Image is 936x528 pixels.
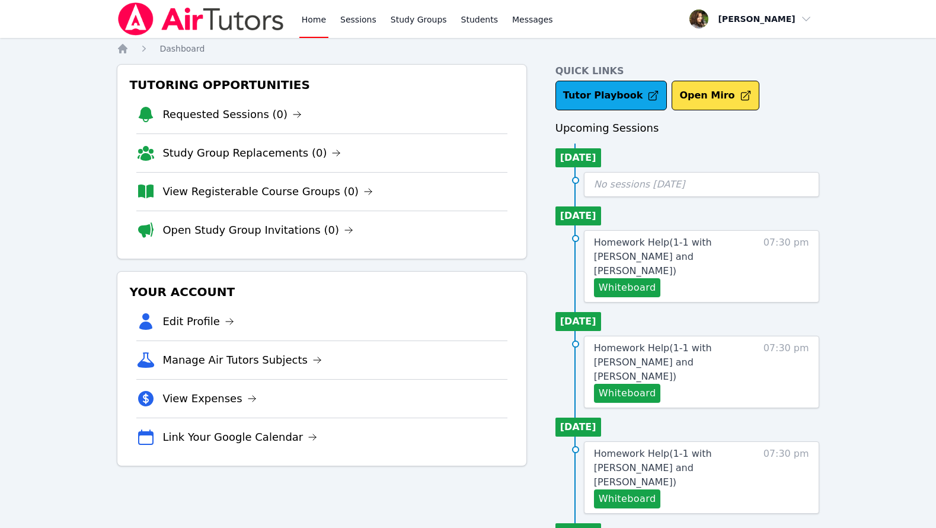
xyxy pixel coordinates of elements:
span: Dashboard [159,44,205,53]
span: Homework Help ( 1-1 with [PERSON_NAME] and [PERSON_NAME] ) [594,342,712,382]
span: No sessions [DATE] [594,179,685,190]
button: Whiteboard [594,489,661,508]
a: Open Study Group Invitations (0) [162,222,353,238]
span: 07:30 pm [764,236,809,297]
a: Study Group Replacements (0) [162,145,341,161]
img: Air Tutors [117,2,285,36]
button: Open Miro [672,81,759,110]
button: Whiteboard [594,278,661,297]
li: [DATE] [555,312,601,331]
li: [DATE] [555,206,601,225]
button: Whiteboard [594,384,661,403]
a: Tutor Playbook [555,81,667,110]
a: Edit Profile [162,313,234,330]
h3: Tutoring Opportunities [127,74,516,96]
span: Messages [512,14,553,26]
a: View Expenses [162,390,256,407]
span: Homework Help ( 1-1 with [PERSON_NAME] and [PERSON_NAME] ) [594,448,712,488]
a: Homework Help(1-1 with [PERSON_NAME] and [PERSON_NAME]) [594,236,755,278]
a: Link Your Google Calendar [162,429,317,446]
h3: Your Account [127,281,516,303]
a: Dashboard [159,43,205,55]
span: Homework Help ( 1-1 with [PERSON_NAME] and [PERSON_NAME] ) [594,237,712,276]
a: Homework Help(1-1 with [PERSON_NAME] and [PERSON_NAME]) [594,341,755,384]
h3: Upcoming Sessions [555,120,819,136]
a: View Registerable Course Groups (0) [162,183,373,200]
span: 07:30 pm [764,341,809,403]
span: 07:30 pm [764,447,809,508]
a: Requested Sessions (0) [162,106,302,123]
a: Manage Air Tutors Subjects [162,352,322,368]
a: Homework Help(1-1 with [PERSON_NAME] and [PERSON_NAME]) [594,447,755,489]
li: [DATE] [555,418,601,437]
nav: Breadcrumb [117,43,819,55]
li: [DATE] [555,148,601,167]
h4: Quick Links [555,64,819,78]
